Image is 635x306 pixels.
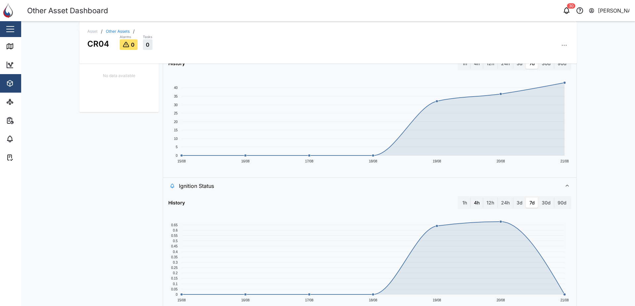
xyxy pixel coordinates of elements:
text: 5 [176,145,178,149]
text: 0.05 [171,287,178,291]
text: 20/08 [496,159,505,163]
div: No data available [79,73,159,79]
div: CR04 [87,34,109,50]
text: 17/08 [305,159,313,163]
text: 40 [174,86,178,90]
text: 0.5 [173,239,178,243]
text: 0.4 [173,250,178,254]
img: Main Logo [3,3,18,18]
a: Other Assets [106,29,130,33]
label: 90d [554,197,570,208]
text: 21/08 [560,298,569,302]
label: 4h [471,58,483,69]
text: 0.15 [171,277,178,280]
text: 0 [176,293,178,296]
label: 24h [498,197,513,208]
button: Ignition Status [163,178,576,194]
div: Dashboard [17,61,47,68]
div: Map [17,43,32,50]
text: 0.6 [173,229,178,232]
div: Assets [17,80,38,87]
text: 35 [174,95,178,98]
div: History [168,199,185,206]
div: Fuel Temperature [163,55,576,177]
button: [PERSON_NAME] [588,6,630,15]
div: Alarms [17,135,38,143]
text: 15/08 [177,298,186,302]
label: 3d [513,197,526,208]
a: Alarms0 [120,34,138,50]
span: Ignition Status [179,178,557,194]
text: 0.1 [173,282,178,286]
div: Alarms [120,34,138,40]
div: / [133,29,135,34]
text: 0 [176,154,178,157]
label: 24h [498,58,513,69]
label: 30d [538,58,554,69]
label: 4h [471,197,483,208]
div: / [101,29,103,34]
div: History [168,60,185,67]
label: 90d [554,58,570,69]
label: 12h [483,197,497,208]
text: 15 [174,128,178,132]
text: 0.35 [171,255,178,259]
text: 16/08 [241,298,249,302]
label: 30d [538,197,554,208]
text: 0.2 [173,271,178,275]
text: 20 [174,120,178,124]
text: 18/08 [369,298,377,302]
text: 17/08 [305,298,313,302]
div: Asset [87,29,98,33]
text: 20/08 [496,298,505,302]
div: [PERSON_NAME] [598,7,630,15]
text: 15/08 [177,159,186,163]
label: 12h [483,58,497,69]
text: 0.25 [171,266,178,270]
text: 0.45 [171,244,178,248]
label: 3d [513,58,526,69]
text: 16/08 [241,159,249,163]
div: 30 [567,3,575,9]
div: Sites [17,98,33,106]
text: 30 [174,103,178,107]
text: 19/08 [433,159,441,163]
text: 0.55 [171,234,178,238]
label: 1h [459,58,470,69]
div: Other Asset Dashboard [27,5,108,17]
div: Reports [17,117,40,124]
label: 7d [526,58,538,69]
span: 0 [146,42,149,48]
text: 0.3 [173,261,178,264]
div: Tasks [143,34,152,40]
text: 21/08 [560,159,569,163]
text: 10 [174,137,178,141]
label: 7d [526,197,538,208]
text: 25 [174,111,178,115]
span: 0 [131,42,135,48]
div: Tasks [17,154,35,161]
text: 0.65 [171,223,178,227]
a: Tasks0 [143,34,152,50]
label: 1h [459,197,470,208]
text: 19/08 [433,298,441,302]
text: 18/08 [369,159,377,163]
